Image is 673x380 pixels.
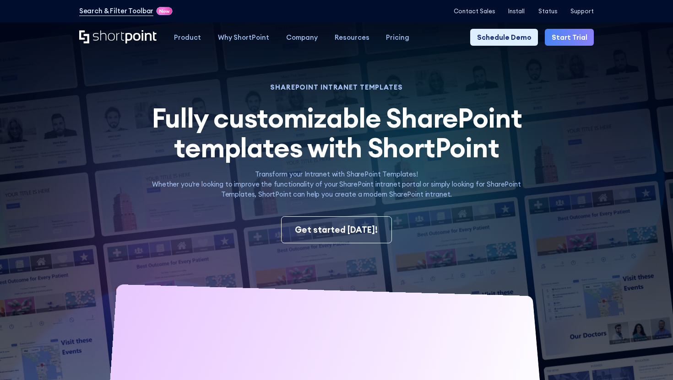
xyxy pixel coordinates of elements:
a: Why ShortPoint [210,29,278,46]
a: Status [538,8,557,15]
a: Contact Sales [454,8,495,15]
a: Search & Filter Toolbar [79,6,154,16]
a: Company [277,29,326,46]
a: Support [570,8,594,15]
div: Product [174,32,201,43]
a: Resources [326,29,378,46]
a: Get started [DATE]! [281,216,392,243]
p: Transform your Intranet with SharePoint Templates! Whether you're looking to improve the function... [140,169,533,199]
div: Get started [DATE]! [295,224,378,236]
a: Install [508,8,525,15]
div: Pricing [386,32,409,43]
h1: SHAREPOINT INTRANET TEMPLATES [140,84,533,90]
a: Product [166,29,210,46]
a: Pricing [378,29,418,46]
a: Schedule Demo [470,29,538,46]
div: Why ShortPoint [218,32,269,43]
div: Resources [335,32,369,43]
a: Home [79,30,157,45]
span: Fully customizable SharePoint templates with ShortPoint [152,101,522,165]
div: Company [286,32,318,43]
a: Start Trial [545,29,594,46]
